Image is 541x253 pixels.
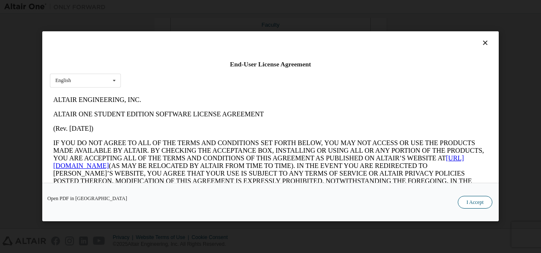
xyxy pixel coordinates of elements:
[3,62,414,77] a: [URL][DOMAIN_NAME]
[3,47,438,115] p: IF YOU DO NOT AGREE TO ALL OF THE TERMS AND CONDITIONS SET FORTH BELOW, YOU MAY NOT ACCESS OR USE...
[3,18,438,25] p: ALTAIR ONE STUDENT EDITION SOFTWARE LICENSE AGREEMENT
[50,60,491,69] div: End-User License Agreement
[47,196,127,201] a: Open PDF in [GEOGRAPHIC_DATA]
[458,196,492,209] button: I Accept
[3,3,438,11] p: ALTAIR ENGINEERING, INC.
[55,78,71,83] div: English
[3,32,438,40] p: (Rev. [DATE])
